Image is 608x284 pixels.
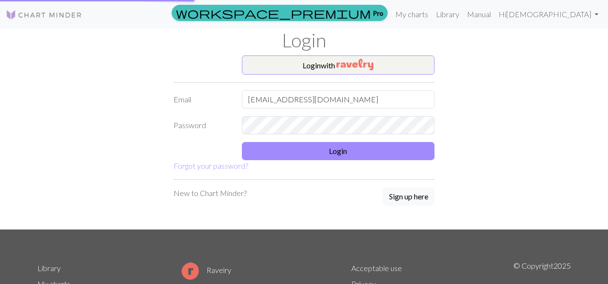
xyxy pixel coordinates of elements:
img: Ravelry [337,59,373,70]
a: My charts [391,5,432,24]
h1: Login [32,29,576,52]
a: Pro [172,5,388,21]
button: Loginwith [242,55,435,75]
img: Logo [6,9,82,21]
a: Acceptable use [351,263,402,273]
label: Password [168,116,236,134]
a: Manual [463,5,495,24]
a: Library [37,263,61,273]
a: Hi[DEMOGRAPHIC_DATA] [495,5,602,24]
a: Library [432,5,463,24]
button: Login [242,142,435,160]
a: Forgot your password? [174,161,248,170]
p: New to Chart Minder? [174,187,247,199]
label: Email [168,90,236,109]
a: Sign up here [383,187,434,207]
img: Ravelry logo [182,262,199,280]
a: Ravelry [182,265,231,274]
button: Sign up here [383,187,434,206]
span: workspace_premium [176,6,371,20]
